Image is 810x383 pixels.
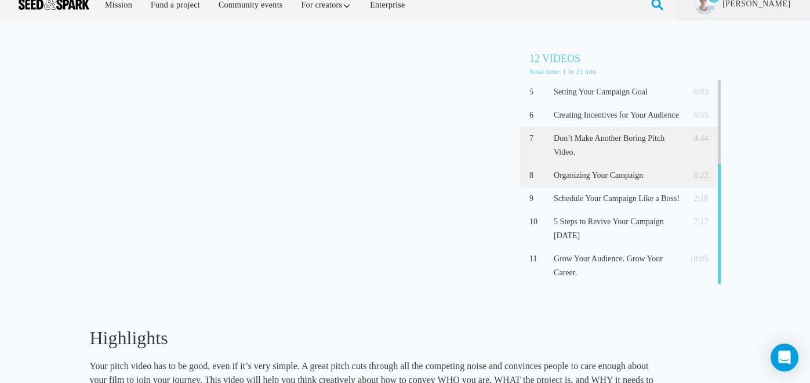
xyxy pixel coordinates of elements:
p: 8 [529,169,549,183]
h3: Highlights [90,326,658,350]
p: Grow Your Audience. Grow Your Career. [554,252,680,280]
p: 10 [529,215,549,229]
p: 6 [529,108,549,122]
p: Don’t Make Another Boring Pitch Video. [554,132,680,159]
p: 2:18 [684,192,708,206]
p: 11 [529,252,549,266]
div: Open Intercom Messenger [771,344,798,371]
p: 9 [529,192,549,206]
p: 6:55 [684,108,708,122]
p: 7:17 [684,215,708,229]
p: 5 [529,85,549,99]
p: Total time: 1 hr 21 min [529,67,721,77]
h5: 12 Videos [529,50,721,67]
p: Creating Incentives for Your Audience [554,108,680,122]
p: 7 [529,132,549,145]
p: 6:03 [684,85,708,99]
p: Organizing Your Campaign [554,169,680,183]
p: 8:22 [684,169,708,183]
p: Schedule Your Campaign Like a Boss! [554,192,680,206]
p: 10:05 [684,252,708,266]
p: Setting Your Campaign Goal [554,85,680,99]
p: 4:44 [684,132,708,145]
p: 5 Steps to Revive Your Campaign [DATE] [554,215,680,243]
